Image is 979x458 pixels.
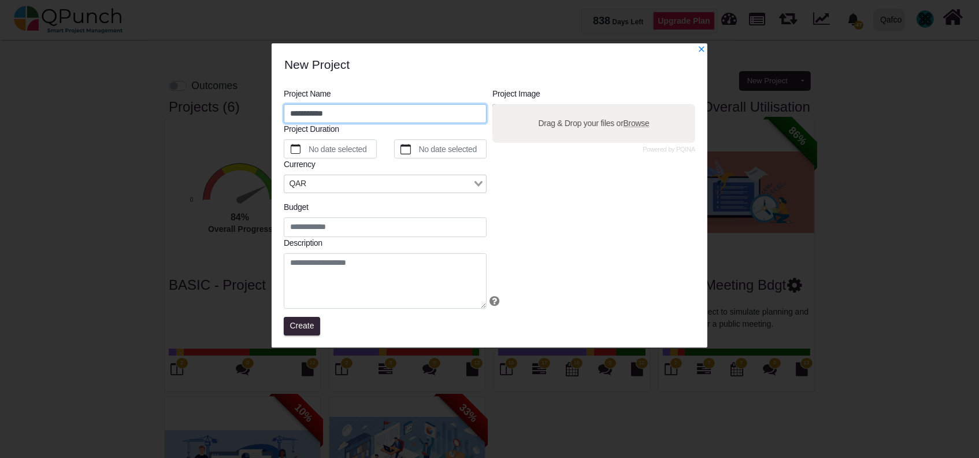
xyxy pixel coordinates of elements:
label: Budget [284,201,309,213]
button: calendar [395,140,417,158]
label: Project Name [284,88,331,100]
label: Project Image [492,88,540,100]
span: Create [290,321,314,330]
svg: calendar [400,144,411,154]
label: Description [284,237,322,249]
button: calendar [284,140,307,158]
svg: x [698,45,706,53]
span: Browse [624,119,650,128]
input: Search for option [310,178,472,190]
svg: calendar [291,144,301,154]
h4: New Project [284,57,626,72]
label: No date selected [417,140,486,158]
label: Drag & Drop your files or [534,113,653,134]
label: No date selected [307,140,376,158]
a: x [698,45,706,54]
div: Search for option [284,175,487,193]
label: Project Duration [284,123,339,135]
label: Currency [284,158,316,171]
button: Create [284,317,320,335]
span: QAR [287,178,309,190]
a: Powered by PQINA [643,147,695,152]
a: Help [489,298,499,307]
